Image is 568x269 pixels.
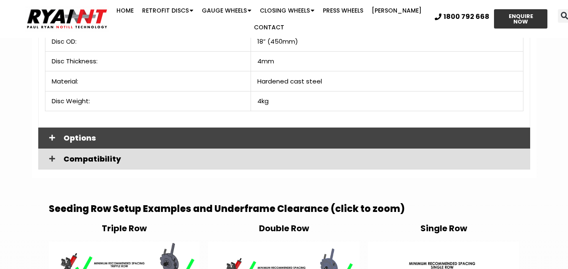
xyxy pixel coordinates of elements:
[251,71,523,91] td: Hardened cast steel
[45,52,251,72] td: Disc Thickness:
[25,6,109,32] img: Ryan NT logo
[49,223,200,233] h4: Triple Row
[256,2,319,19] a: Closing Wheels
[138,2,198,19] a: Retrofit Discs
[494,9,548,29] a: ENQUIRE NOW
[444,13,489,20] span: 1800 792 668
[319,2,367,19] a: Press Wheels
[45,31,251,52] td: Disc OD:
[49,203,520,215] h2: Seeding Row Setup Examples and Underframe Clearance (click to zoom)
[112,2,138,19] a: Home
[251,91,523,112] td: 4kg
[251,52,523,72] td: 4mm
[367,2,426,19] a: [PERSON_NAME]
[45,71,251,91] td: Material:
[198,2,256,19] a: Gauge Wheels
[368,223,519,233] h4: Single Row
[45,91,251,112] td: Disc Weight:
[208,223,359,233] h4: Double Row
[251,31,523,52] td: 18” (450mm)
[63,155,523,163] span: Compatibility
[502,13,540,24] span: ENQUIRE NOW
[435,13,489,20] a: 1800 792 668
[250,19,288,36] a: Contact
[110,2,428,36] nav: Menu
[63,134,523,142] span: Options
